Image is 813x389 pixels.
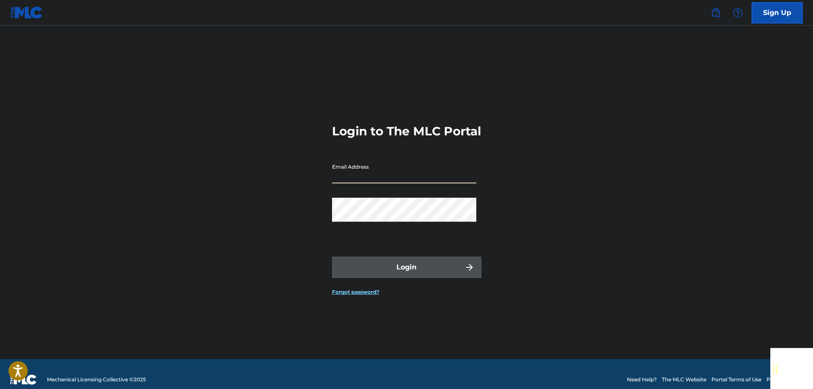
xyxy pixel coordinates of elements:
a: Forgot password? [332,288,379,296]
a: Need Help? [627,376,657,383]
a: Public Search [707,4,724,21]
div: Help [729,4,746,21]
h3: Login to The MLC Portal [332,124,481,139]
img: logo [10,374,37,385]
img: help [733,8,743,18]
span: Mechanical Licensing Collective © 2025 [47,376,146,383]
a: The MLC Website [662,376,706,383]
div: Drag [773,357,778,382]
a: Privacy Policy [766,376,803,383]
img: MLC Logo [10,6,43,19]
img: search [711,8,721,18]
a: Sign Up [752,2,803,23]
a: Portal Terms of Use [711,376,761,383]
iframe: Chat Widget [770,348,813,389]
